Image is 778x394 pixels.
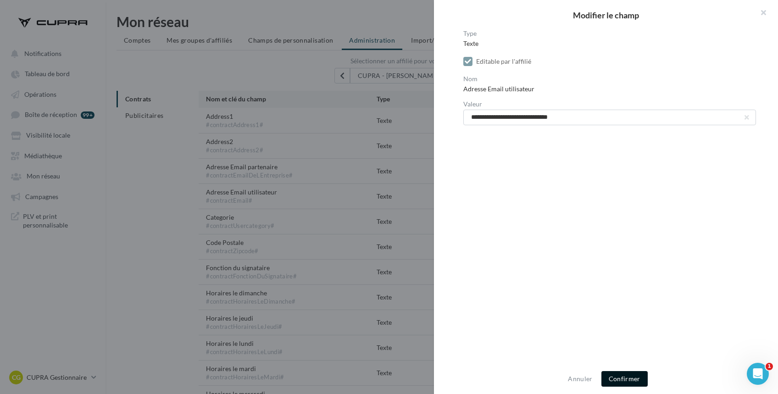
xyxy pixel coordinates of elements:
h2: Modifier le champ [449,11,763,19]
iframe: Intercom live chat [747,363,769,385]
button: Confirmer [601,371,648,387]
label: Nom [463,76,756,82]
span: 1 [766,363,773,370]
label: Valeur [463,101,756,107]
div: Texte [463,39,756,48]
label: Type [463,30,756,37]
button: Annuler [564,373,596,384]
div: Adresse Email utilisateur [463,84,756,94]
div: Editable par l'affilié [476,57,531,66]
